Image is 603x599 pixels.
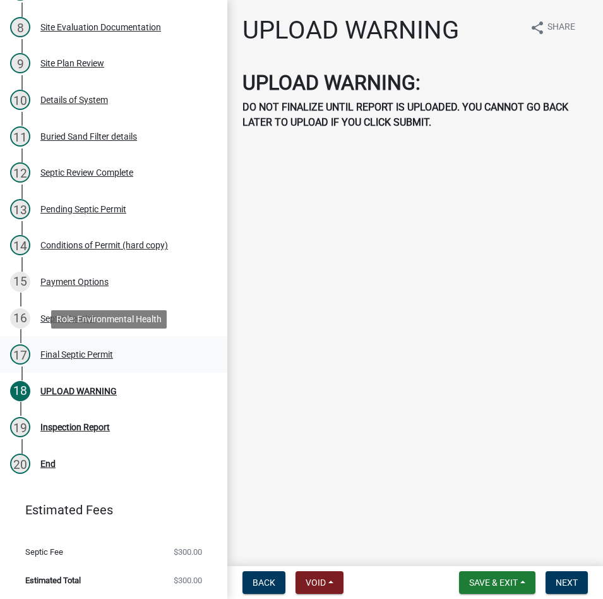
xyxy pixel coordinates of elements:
[10,162,30,183] div: 12
[40,314,95,323] div: Septic Receipt
[10,454,30,474] div: 20
[556,578,578,588] span: Next
[51,310,167,329] div: Role: Environmental Health
[40,387,117,396] div: UPLOAD WARNING
[546,571,588,594] button: Next
[40,459,56,468] div: End
[25,576,81,584] span: Estimated Total
[40,132,137,141] div: Buried Sand Filter details
[40,350,113,359] div: Final Septic Permit
[40,205,126,214] div: Pending Septic Permit
[242,71,421,95] strong: UPLOAD WARNING:
[10,53,30,73] div: 9
[10,272,30,292] div: 15
[25,548,63,556] span: Septic Fee
[10,126,30,147] div: 11
[253,578,275,588] span: Back
[530,20,545,35] i: share
[174,576,202,584] span: $300.00
[10,17,30,37] div: 8
[242,15,459,45] h1: UPLOAD WARNING
[469,578,518,588] span: Save & Exit
[10,308,30,329] div: 16
[296,571,343,594] button: Void
[10,235,30,255] div: 14
[10,199,30,219] div: 13
[10,417,30,437] div: 19
[40,95,108,104] div: Details of System
[174,548,202,556] span: $300.00
[459,571,535,594] button: Save & Exit
[306,578,326,588] span: Void
[40,241,168,250] div: Conditions of Permit (hard copy)
[547,20,575,35] span: Share
[10,344,30,365] div: 17
[520,15,585,40] button: shareShare
[10,497,207,523] a: Estimated Fees
[40,59,104,68] div: Site Plan Review
[40,23,161,32] div: Site Evaluation Documentation
[10,90,30,110] div: 10
[10,381,30,401] div: 18
[40,168,133,177] div: Septic Review Complete
[242,101,568,128] strong: DO NOT FINALIZE UNTIL REPORT IS UPLOADED. YOU CANNOT GO BACK LATER TO UPLOAD IF YOU CLICK SUBMIT.
[242,571,285,594] button: Back
[40,423,110,432] div: Inspection Report
[40,277,109,286] div: Payment Options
